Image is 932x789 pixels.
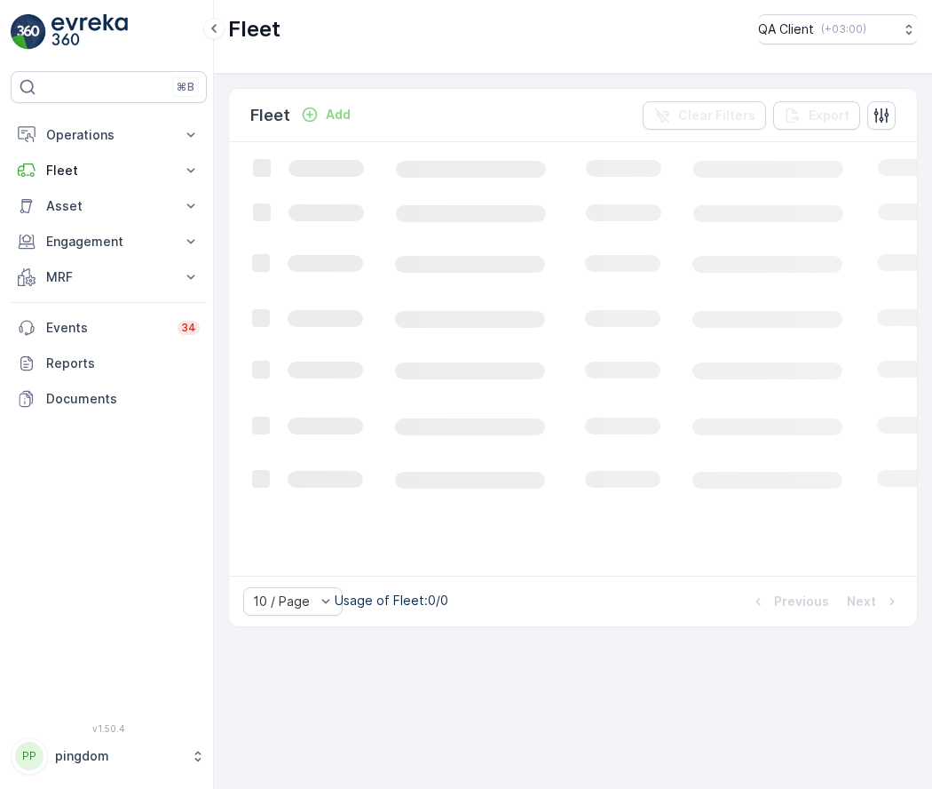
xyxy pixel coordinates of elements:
[11,737,207,775] button: PPpingdom
[15,742,43,770] div: PP
[11,153,207,188] button: Fleet
[758,14,918,44] button: QA Client(+03:00)
[177,80,194,94] p: ⌘B
[821,22,866,36] p: ( +03:00 )
[228,15,280,44] p: Fleet
[11,259,207,295] button: MRF
[643,101,766,130] button: Clear Filters
[847,593,876,610] p: Next
[11,188,207,224] button: Asset
[250,103,290,128] p: Fleet
[11,346,207,381] a: Reports
[11,723,207,734] span: v 1.50.4
[326,106,351,124] p: Add
[11,381,207,417] a: Documents
[294,104,358,125] button: Add
[773,101,860,130] button: Export
[46,319,167,337] p: Events
[774,593,829,610] p: Previous
[11,310,207,346] a: Events34
[46,162,171,179] p: Fleet
[46,390,200,408] p: Documents
[11,14,46,50] img: logo
[46,233,171,251] p: Engagement
[747,591,831,612] button: Previous
[46,268,171,286] p: MRF
[51,14,128,50] img: logo_light-DOdMpM7g.png
[11,224,207,259] button: Engagement
[758,20,814,38] p: QA Client
[678,107,755,124] p: Clear Filters
[845,591,903,612] button: Next
[46,126,171,144] p: Operations
[46,197,171,215] p: Asset
[46,355,200,372] p: Reports
[11,117,207,153] button: Operations
[335,592,448,610] p: Usage of Fleet : 0/0
[55,747,182,765] p: pingdom
[809,107,849,124] p: Export
[181,321,196,335] p: 34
